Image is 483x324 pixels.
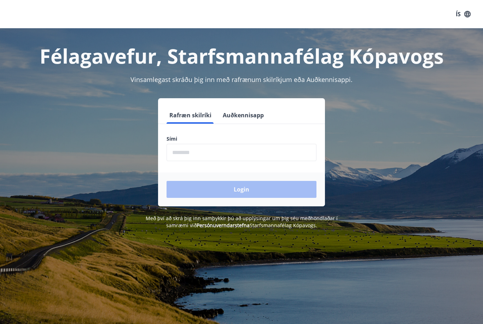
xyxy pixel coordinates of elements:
[130,75,353,84] span: Vinsamlegast skráðu þig inn með rafrænum skilríkjum eða Auðkennisappi.
[146,215,338,229] span: Með því að skrá þig inn samþykkir þú að upplýsingar um þig séu meðhöndlaðar í samræmi við Starfsm...
[452,8,475,20] button: ÍS
[197,222,250,229] a: Persónuverndarstefna
[8,42,475,69] h1: Félagavefur, Starfsmannafélag Kópavogs
[220,107,267,124] button: Auðkennisapp
[167,135,316,142] label: Sími
[167,107,214,124] button: Rafræn skilríki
